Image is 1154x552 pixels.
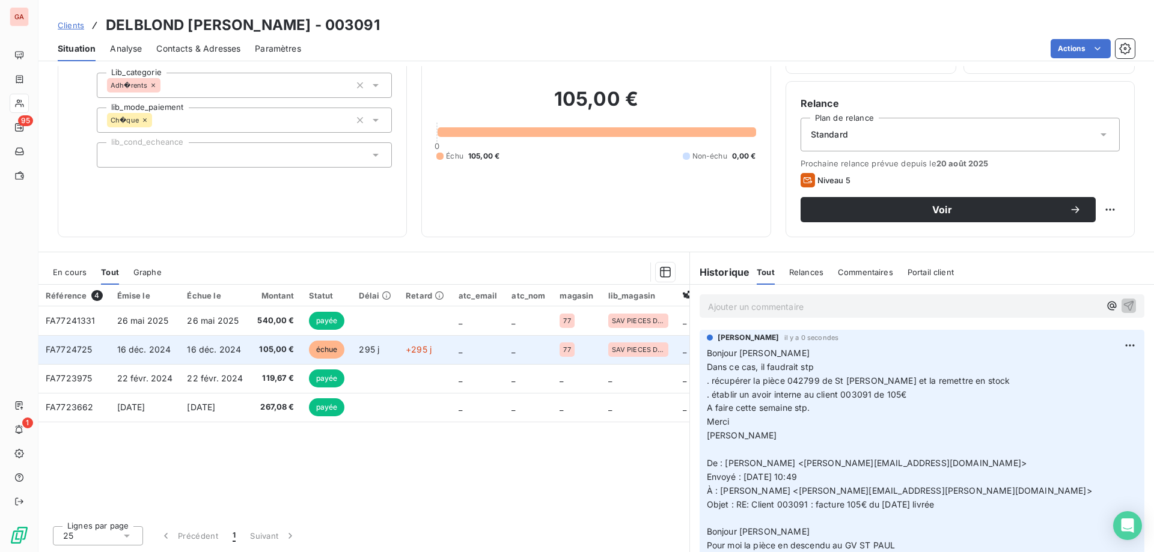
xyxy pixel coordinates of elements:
[225,523,243,548] button: 1
[309,291,345,300] div: Statut
[707,375,1010,386] span: . récupérer la pièce 042799 de St [PERSON_NAME] et la remettre en stock
[187,315,239,326] span: 26 mai 2025
[511,315,515,326] span: _
[511,402,515,412] span: _
[707,485,1092,496] span: À : [PERSON_NAME] <[PERSON_NAME][EMAIL_ADDRESS][PERSON_NAME][DOMAIN_NAME]>
[101,267,119,277] span: Tout
[46,344,92,354] span: FA7724725
[838,267,893,277] span: Commentaires
[683,291,738,300] div: Chorus Pro
[106,14,380,36] h3: DELBLOND [PERSON_NAME] - 003091
[187,373,243,383] span: 22 févr. 2024
[511,291,545,300] div: atc_nom
[255,43,301,55] span: Paramètres
[58,19,84,31] a: Clients
[459,291,497,300] div: atc_email
[117,344,171,354] span: 16 déc. 2024
[187,291,243,300] div: Échue le
[359,344,379,354] span: 295 j
[757,267,775,277] span: Tout
[117,291,173,300] div: Émise le
[257,291,294,300] div: Montant
[560,402,563,412] span: _
[801,159,1120,168] span: Prochaine relance prévue depuis le
[732,151,756,162] span: 0,00 €
[187,402,215,412] span: [DATE]
[707,362,814,372] span: Dans ce cas, il faudrait stp
[46,290,103,301] div: Référence
[257,344,294,356] span: 105,00 €
[446,151,463,162] span: Échu
[257,372,294,384] span: 119,67 €
[908,267,954,277] span: Portail client
[257,401,294,413] span: 267,08 €
[563,346,570,353] span: 77
[718,332,780,343] span: [PERSON_NAME]
[117,315,169,326] span: 26 mai 2025
[801,197,1096,222] button: Voir
[683,402,686,412] span: _
[789,267,823,277] span: Relances
[133,267,162,277] span: Graphe
[811,129,848,141] span: Standard
[707,472,797,482] span: Envoyé : [DATE] 10:49
[459,344,462,354] span: _
[707,402,810,413] span: A faire cette semaine stp.
[815,205,1069,214] span: Voir
[243,523,304,548] button: Suivant
[608,291,668,300] div: lib_magasin
[707,430,777,440] span: [PERSON_NAME]
[511,344,515,354] span: _
[309,341,345,359] span: échue
[707,458,1027,468] span: De : [PERSON_NAME] <[PERSON_NAME][EMAIL_ADDRESS][DOMAIN_NAME]>
[707,526,810,536] span: Bonjour [PERSON_NAME]
[459,402,462,412] span: _
[160,80,170,91] input: Ajouter une valeur
[58,20,84,30] span: Clients
[683,373,686,383] span: _
[801,96,1120,111] h6: Relance
[309,369,345,387] span: payée
[563,317,570,324] span: 77
[692,151,727,162] span: Non-échu
[46,373,92,383] span: FA7723975
[111,82,147,89] span: Adh�rents
[612,346,665,353] span: SAV PIECES DETACHEES
[608,402,612,412] span: _
[1113,511,1142,540] div: Open Intercom Messenger
[690,265,750,279] h6: Historique
[560,291,593,300] div: magasin
[707,540,895,550] span: Pour moi la pièce en descendu au GV ST PAUL
[58,43,96,55] span: Situation
[784,334,839,341] span: il y a 0 secondes
[707,499,935,509] span: Objet : RE: Client 003091 : facture 105€ du [DATE] livrée
[257,315,294,327] span: 540,00 €
[10,526,29,545] img: Logo LeanPay
[46,315,96,326] span: FA77241331
[10,7,29,26] div: GA
[117,402,145,412] span: [DATE]
[309,398,345,416] span: payée
[91,290,102,301] span: 4
[707,389,907,399] span: . établir un avoir interne au client 003091 de 105€
[612,317,665,324] span: SAV PIECES DETACHEES
[511,373,515,383] span: _
[233,530,236,542] span: 1
[436,87,756,123] h2: 105,00 €
[459,373,462,383] span: _
[707,348,810,358] span: Bonjour [PERSON_NAME]
[117,373,173,383] span: 22 févr. 2024
[156,43,240,55] span: Contacts & Adresses
[309,312,345,330] span: payée
[707,416,730,426] span: Merci
[63,530,73,542] span: 25
[22,417,33,428] span: 1
[406,344,432,354] span: +295 j
[435,141,439,151] span: 0
[683,344,686,354] span: _
[46,402,93,412] span: FA7723662
[110,43,142,55] span: Analyse
[936,159,989,168] span: 20 août 2025
[18,115,33,126] span: 95
[187,344,241,354] span: 16 déc. 2024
